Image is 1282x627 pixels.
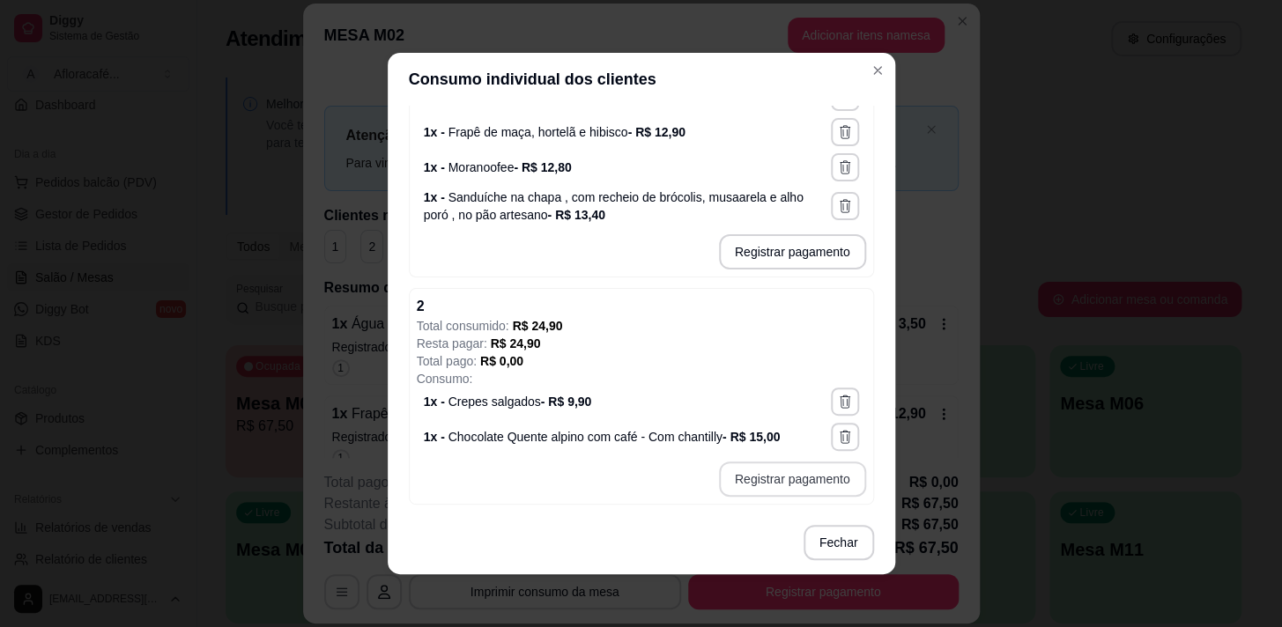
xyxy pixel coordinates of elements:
p: 1 x - - R$ 12,80 [424,159,572,176]
span: Moranoofee [448,160,515,174]
p: 2 [417,296,425,317]
button: Close [863,56,892,85]
span: R$ 24,90 [491,336,541,350]
p: Consumo: [417,370,866,387]
span: Sanduíche na chapa , com recheio de brócolis, musaarela e alho poró , no pão artesano [424,190,804,222]
span: R$ 24,90 [512,319,562,333]
span: Chocolate Quente alpino com café - Com chantilly [448,430,723,444]
p: 1 x - - R$ 15,00 [424,428,781,446]
p: Total pago: [417,352,866,370]
header: Consumo individual dos clientes [388,53,895,106]
button: Fechar [804,525,874,560]
p: Total consumido: [417,317,866,335]
p: Resta pagar: [417,335,866,352]
span: R$ 0,00 [480,354,523,368]
p: 1 x - - R$ 13,40 [424,188,824,224]
p: 1 x - - R$ 12,90 [424,123,685,141]
p: 1 x - - R$ 9,90 [424,393,592,410]
span: Crepes salgados [448,395,541,409]
span: Frapê de maça, hortelã e hibisco [448,125,628,139]
button: Registrar pagamento [719,234,866,269]
button: Registrar pagamento [719,461,866,497]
